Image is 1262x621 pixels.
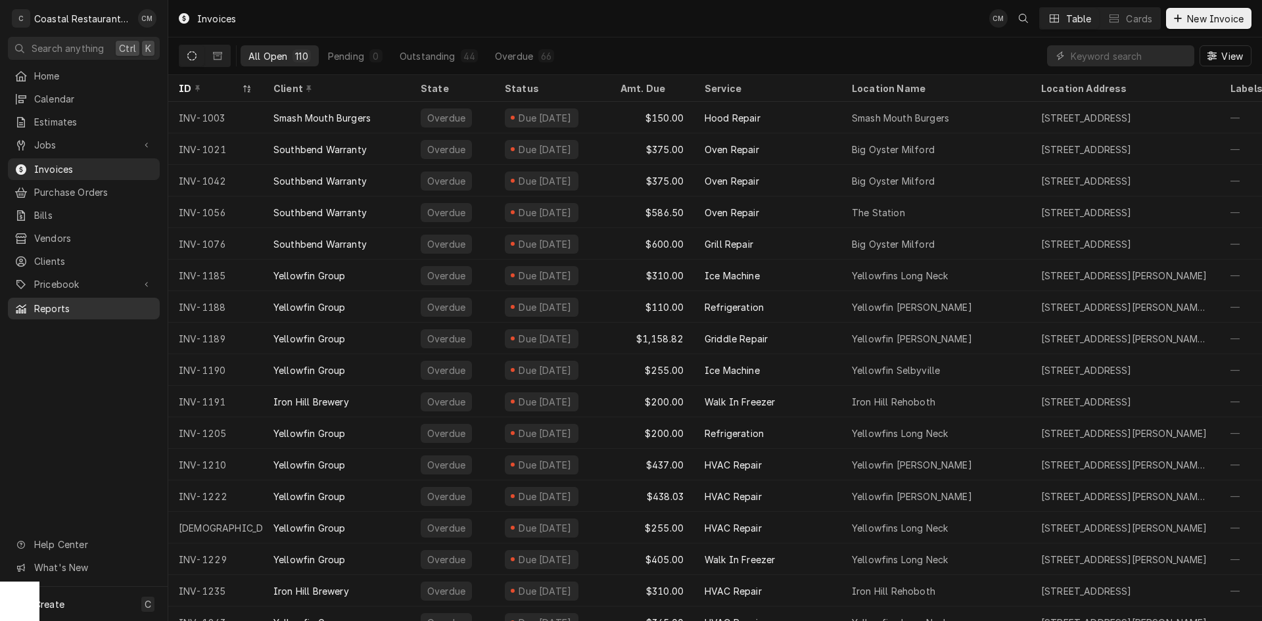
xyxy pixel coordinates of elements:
[179,81,239,95] div: ID
[610,449,694,480] div: $437.00
[168,323,263,354] div: INV-1189
[517,300,573,314] div: Due [DATE]
[138,9,156,28] div: Chad McMaster's Avatar
[852,143,935,156] div: Big Oyster Milford
[34,92,153,106] span: Calendar
[517,237,573,251] div: Due [DATE]
[517,332,573,346] div: Due [DATE]
[1184,12,1246,26] span: New Invoice
[852,269,948,283] div: Yellowfins Long Neck
[273,458,345,472] div: Yellowfin Group
[517,363,573,377] div: Due [DATE]
[610,260,694,291] div: $310.00
[273,206,367,219] div: Southbend Warranty
[705,300,764,314] div: Refrigeration
[32,41,104,55] span: Search anything
[8,557,160,578] a: Go to What's New
[852,395,935,409] div: Iron Hill Rehoboth
[852,521,948,535] div: Yellowfins Long Neck
[610,133,694,165] div: $375.00
[421,81,484,95] div: State
[426,111,467,125] div: Overdue
[705,206,759,219] div: Oven Repair
[145,41,151,55] span: K
[1013,8,1034,29] button: Open search
[145,597,151,611] span: C
[705,426,764,440] div: Refrigeration
[8,88,160,110] a: Calendar
[517,521,573,535] div: Due [DATE]
[610,543,694,575] div: $405.00
[610,512,694,543] div: $255.00
[989,9,1008,28] div: CM
[426,269,467,283] div: Overdue
[138,9,156,28] div: CM
[12,9,30,28] div: C
[372,49,380,63] div: 0
[34,277,133,291] span: Pricebook
[168,260,263,291] div: INV-1185
[248,49,287,63] div: All Open
[610,386,694,417] div: $200.00
[426,553,467,566] div: Overdue
[852,332,972,346] div: Yellowfin [PERSON_NAME]
[852,174,935,188] div: Big Oyster Milford
[705,553,775,566] div: Walk In Freezer
[34,208,153,222] span: Bills
[1041,332,1209,346] div: [STREET_ADDRESS][PERSON_NAME][PERSON_NAME]
[119,41,136,55] span: Ctrl
[34,302,153,315] span: Reports
[34,254,153,268] span: Clients
[328,49,364,63] div: Pending
[1166,8,1251,29] button: New Invoice
[168,386,263,417] div: INV-1191
[1041,363,1132,377] div: [STREET_ADDRESS]
[273,81,397,95] div: Client
[852,363,940,377] div: Yellowfin Selbyville
[273,490,345,503] div: Yellowfin Group
[426,174,467,188] div: Overdue
[517,458,573,472] div: Due [DATE]
[8,111,160,133] a: Estimates
[610,165,694,196] div: $375.00
[610,417,694,449] div: $200.00
[168,165,263,196] div: INV-1042
[273,269,345,283] div: Yellowfin Group
[8,181,160,203] a: Purchase Orders
[1041,174,1132,188] div: [STREET_ADDRESS]
[400,49,456,63] div: Outstanding
[1041,206,1132,219] div: [STREET_ADDRESS]
[517,395,573,409] div: Due [DATE]
[1041,81,1207,95] div: Location Address
[1041,300,1209,314] div: [STREET_ADDRESS][PERSON_NAME][PERSON_NAME]
[852,490,972,503] div: Yellowfin [PERSON_NAME]
[495,49,533,63] div: Overdue
[34,69,153,83] span: Home
[705,174,759,188] div: Oven Repair
[426,237,467,251] div: Overdue
[1041,237,1132,251] div: [STREET_ADDRESS]
[8,298,160,319] a: Reports
[852,111,949,125] div: Smash Mouth Burgers
[1200,45,1251,66] button: View
[34,138,133,152] span: Jobs
[273,363,345,377] div: Yellowfin Group
[8,158,160,180] a: Invoices
[852,458,972,472] div: Yellowfin [PERSON_NAME]
[852,237,935,251] div: Big Oyster Milford
[517,553,573,566] div: Due [DATE]
[517,143,573,156] div: Due [DATE]
[273,521,345,535] div: Yellowfin Group
[34,231,153,245] span: Vendors
[426,143,467,156] div: Overdue
[1041,269,1207,283] div: [STREET_ADDRESS][PERSON_NAME]
[517,174,573,188] div: Due [DATE]
[273,426,345,440] div: Yellowfin Group
[610,228,694,260] div: $600.00
[273,300,345,314] div: Yellowfin Group
[610,323,694,354] div: $1,158.82
[34,599,64,610] span: Create
[463,49,475,63] div: 44
[852,553,948,566] div: Yellowfins Long Neck
[705,81,828,95] div: Service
